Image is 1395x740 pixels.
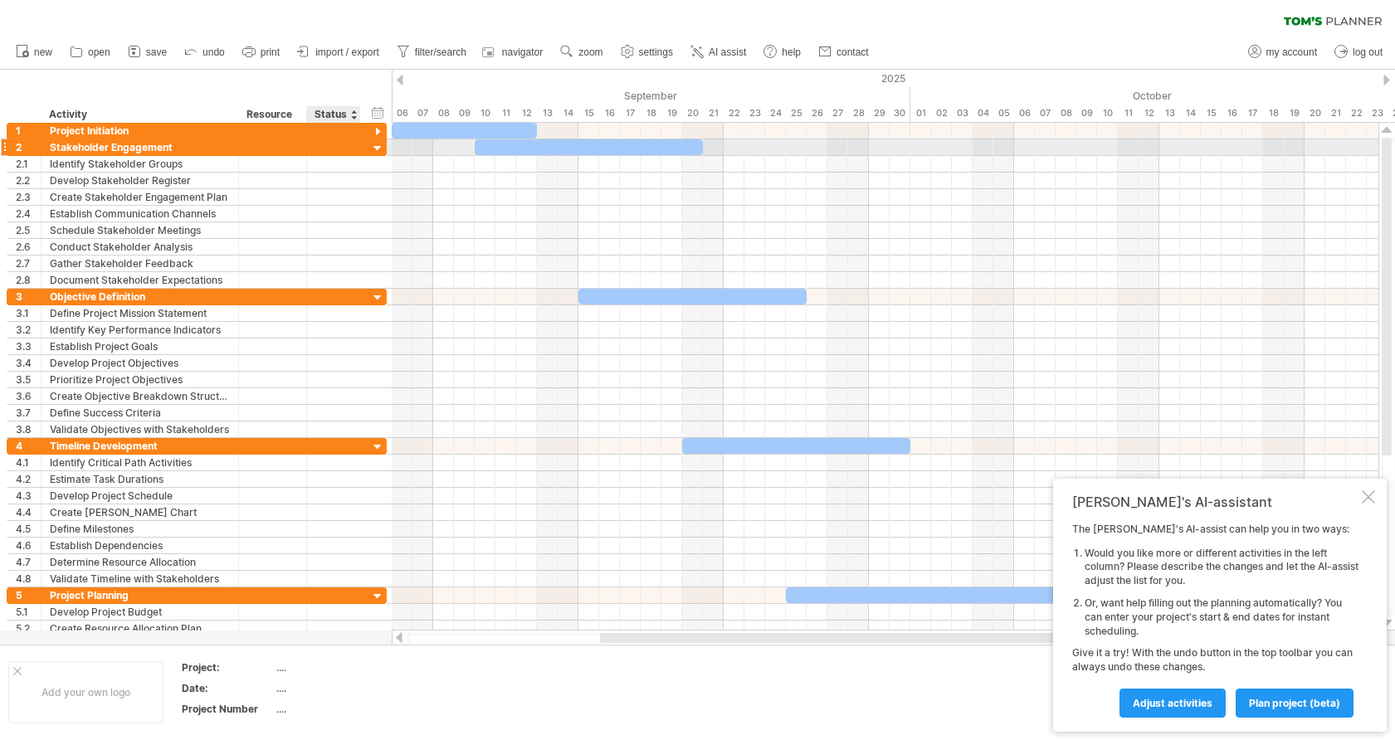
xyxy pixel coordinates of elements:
[16,189,41,205] div: 2.3
[1201,105,1222,122] div: Wednesday, 15 October 2025
[502,46,543,58] span: navigator
[182,702,273,716] div: Project Number
[1266,46,1317,58] span: my account
[1353,46,1383,58] span: log out
[238,41,285,63] a: print
[16,421,41,437] div: 3.8
[661,105,682,122] div: Friday, 19 September 2025
[16,206,41,222] div: 2.4
[516,105,537,122] div: Friday, 12 September 2025
[315,106,351,123] div: Status
[34,46,52,58] span: new
[50,438,230,454] div: Timeline Development
[1284,105,1305,122] div: Sunday, 19 October 2025
[50,256,230,271] div: Gather Stakeholder Feedback
[558,105,578,122] div: Sunday, 14 September 2025
[50,455,230,470] div: Identify Critical Path Activities
[88,46,110,58] span: open
[454,105,475,122] div: Tuesday, 9 September 2025
[16,289,41,304] div: 3
[16,388,41,404] div: 3.6
[1056,105,1076,122] div: Wednesday, 8 October 2025
[724,105,744,122] div: Monday, 22 September 2025
[1242,105,1263,122] div: Friday, 17 October 2025
[709,46,746,58] span: AI assist
[50,571,230,587] div: Validate Timeline with Stakeholders
[1072,494,1358,510] div: [PERSON_NAME]'s AI-assistant
[682,105,703,122] div: Saturday, 20 September 2025
[495,105,516,122] div: Thursday, 11 September 2025
[50,372,230,387] div: Prioritize Project Objectives
[50,222,230,238] div: Schedule Stakeholder Meetings
[50,239,230,255] div: Conduct Stakeholder Analysis
[246,106,297,123] div: Resource
[952,105,973,122] div: Friday, 3 October 2025
[890,105,910,122] div: Tuesday, 30 September 2025
[16,272,41,288] div: 2.8
[412,105,433,122] div: Sunday, 7 September 2025
[315,46,379,58] span: import / export
[765,105,786,122] div: Wednesday, 24 September 2025
[578,46,602,58] span: zoom
[66,41,115,63] a: open
[276,660,416,674] div: ....
[578,105,599,122] div: Monday, 15 September 2025
[50,587,230,603] div: Project Planning
[16,455,41,470] div: 4.1
[1072,523,1358,717] div: The [PERSON_NAME]'s AI-assist can help you in two ways: Give it a try! With the undo button in th...
[16,372,41,387] div: 3.5
[848,105,869,122] div: Sunday, 28 September 2025
[50,405,230,421] div: Define Success Criteria
[1118,105,1139,122] div: Saturday, 11 October 2025
[1076,105,1097,122] div: Thursday, 9 October 2025
[16,322,41,338] div: 3.2
[16,471,41,487] div: 4.2
[50,621,230,636] div: Create Resource Allocation Plan
[12,41,57,63] a: new
[686,41,751,63] a: AI assist
[1097,105,1118,122] div: Friday, 10 October 2025
[782,46,801,58] span: help
[786,105,807,122] div: Thursday, 25 September 2025
[1244,41,1322,63] a: my account
[50,388,230,404] div: Create Objective Breakdown Structure
[50,538,230,553] div: Establish Dependencies
[50,139,230,155] div: Stakeholder Engagement
[49,106,229,123] div: Activity
[124,41,172,63] a: save
[50,604,230,620] div: Develop Project Budget
[392,105,412,122] div: Saturday, 6 September 2025
[869,105,890,122] div: Monday, 29 September 2025
[599,105,620,122] div: Tuesday, 16 September 2025
[50,289,230,304] div: Objective Definition
[288,87,910,105] div: September 2025
[1367,105,1388,122] div: Thursday, 23 October 2025
[744,105,765,122] div: Tuesday, 23 September 2025
[641,105,661,122] div: Thursday, 18 September 2025
[50,504,230,520] div: Create [PERSON_NAME] Chart
[1330,41,1388,63] a: log out
[1133,697,1212,709] span: Adjust activities
[16,571,41,587] div: 4.8
[8,661,163,723] div: Add your own logo
[50,521,230,537] div: Define Milestones
[16,355,41,371] div: 3.4
[50,206,230,222] div: Establish Communication Channels
[1159,105,1180,122] div: Monday, 13 October 2025
[16,405,41,421] div: 3.7
[50,123,230,139] div: Project Initiation
[480,41,548,63] a: navigator
[293,41,384,63] a: import / export
[1119,689,1226,718] a: Adjust activities
[261,46,280,58] span: print
[16,173,41,188] div: 2.2
[1346,105,1367,122] div: Wednesday, 22 October 2025
[276,681,416,695] div: ....
[475,105,495,122] div: Wednesday, 10 September 2025
[16,587,41,603] div: 5
[703,105,724,122] div: Sunday, 21 September 2025
[1085,596,1358,638] li: Or, want help filling out the planning automatically? You can enter your project's start & end da...
[1249,697,1340,709] span: plan project (beta)
[393,41,471,63] a: filter/search
[1222,105,1242,122] div: Thursday, 16 October 2025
